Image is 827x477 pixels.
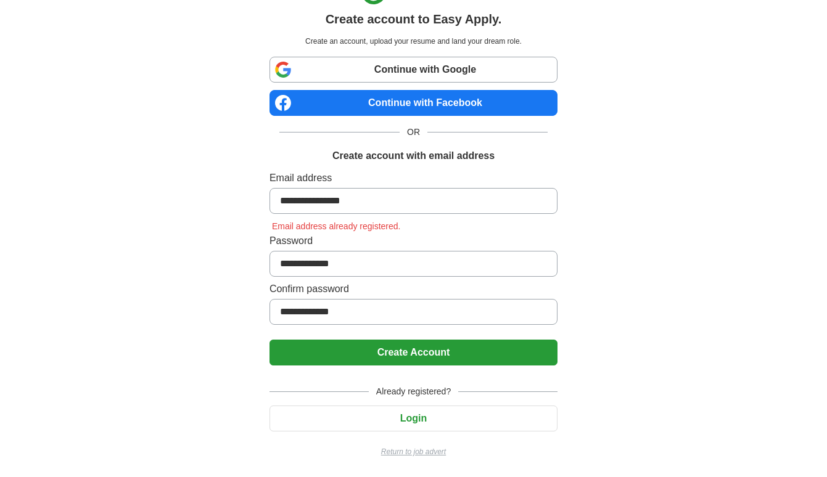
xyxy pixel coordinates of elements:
[269,221,403,231] span: Email address already registered.
[332,149,495,163] h1: Create account with email address
[369,385,458,398] span: Already registered?
[269,234,558,248] label: Password
[269,340,558,365] button: Create Account
[272,36,555,47] p: Create an account, upload your resume and land your dream role.
[269,57,558,83] a: Continue with Google
[269,413,558,423] a: Login
[269,282,558,296] label: Confirm password
[269,446,558,457] a: Return to job advert
[269,171,558,185] label: Email address
[400,126,427,139] span: OR
[269,406,558,431] button: Login
[326,10,502,28] h1: Create account to Easy Apply.
[269,90,558,116] a: Continue with Facebook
